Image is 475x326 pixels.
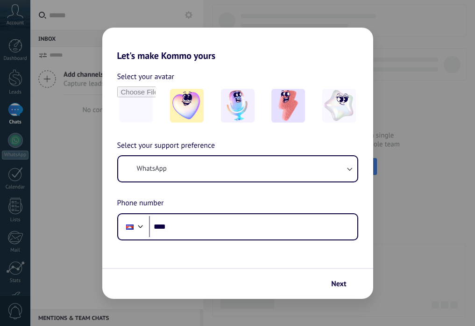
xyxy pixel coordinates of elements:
button: WhatsApp [118,156,357,181]
img: -4.jpeg [322,89,356,123]
h2: Let's make Kommo yours [102,28,373,61]
button: Next [327,276,359,292]
img: -1.jpeg [170,89,204,123]
span: Phone number [117,197,164,210]
span: Select your avatar [117,71,175,83]
img: -2.jpeg [221,89,255,123]
img: -3.jpeg [271,89,305,123]
div: Cambodia: + 855 [121,217,139,237]
span: WhatsApp [137,164,167,174]
span: Select your support preference [117,140,215,152]
span: Next [331,281,346,287]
